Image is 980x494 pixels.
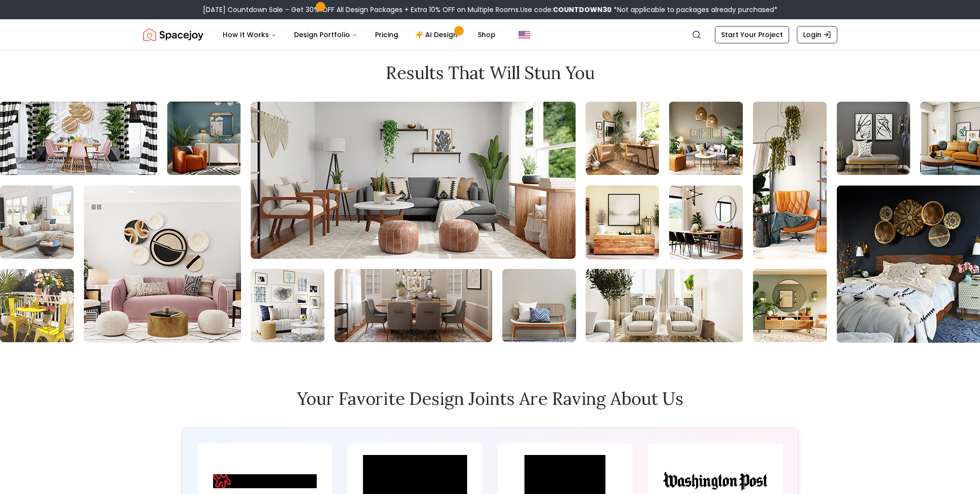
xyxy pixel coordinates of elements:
a: Start Your Project [715,26,789,43]
div: [DATE] Countdown Sale – Get 30% OFF All Design Packages + Extra 10% OFF on Multiple Rooms. [203,5,778,14]
nav: Main [215,25,503,44]
span: Use code: [520,5,612,14]
img: United States [519,29,530,40]
h2: Results that will stun you [143,63,837,82]
a: Spacejoy [143,25,203,44]
b: COUNTDOWN30 [553,5,612,14]
h2: Your favorite design joints are raving about us [143,389,837,408]
a: Login [797,26,837,43]
a: AI Design [408,25,468,44]
span: *Not applicable to packages already purchased* [612,5,778,14]
a: Shop [470,25,503,44]
button: Design Portfolio [286,25,365,44]
img: Spacejoy Logo [143,25,203,44]
button: How It Works [215,25,284,44]
nav: Global [143,19,837,50]
a: Pricing [367,25,406,44]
